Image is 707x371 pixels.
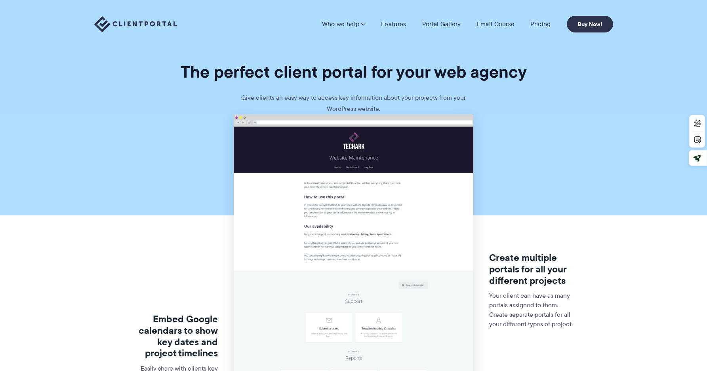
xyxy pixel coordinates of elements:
p: Give clients an easy way to access key information about your projects from your WordPress website. [235,92,473,114]
a: Who we help [322,20,365,28]
a: Buy Now! [567,16,613,32]
a: Email Course [477,20,515,28]
h3: Create multiple portals for all your different projects [489,252,576,286]
a: Portal Gallery [422,20,461,28]
a: Pricing [530,20,551,28]
a: Features [381,20,406,28]
p: Your client can have as many portals assigned to them. Create separate portals for all your diffe... [489,291,576,329]
h3: Embed Google calendars to show key dates and project timelines [131,314,218,359]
